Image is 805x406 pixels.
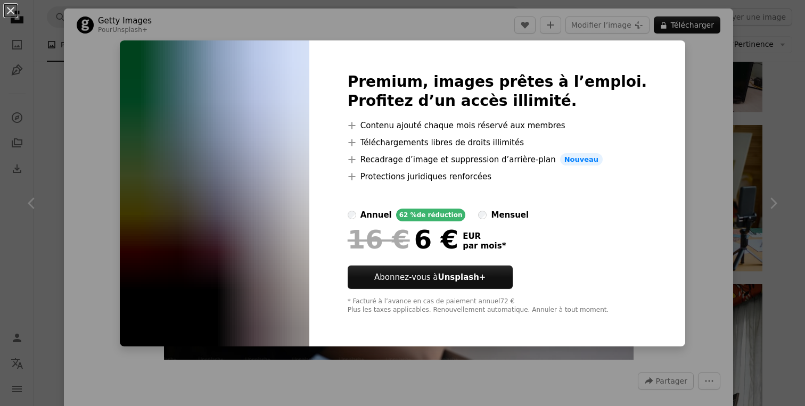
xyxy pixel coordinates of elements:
div: * Facturé à l’avance en cas de paiement annuel 72 € Plus les taxes applicables. Renouvellement au... [348,297,647,314]
h2: Premium, images prêtes à l’emploi. Profitez d’un accès illimité. [348,72,647,111]
span: par mois * [463,241,506,251]
input: mensuel [478,211,487,219]
span: Nouveau [560,153,603,166]
li: Recadrage d’image et suppression d’arrière-plan [348,153,647,166]
span: 16 € [348,226,410,253]
button: Abonnez-vous àUnsplash+ [348,266,513,289]
li: Contenu ajouté chaque mois réservé aux membres [348,119,647,132]
span: EUR [463,231,506,241]
li: Protections juridiques renforcées [348,170,647,183]
div: 6 € [348,226,458,253]
div: annuel [360,209,392,221]
li: Téléchargements libres de droits illimités [348,136,647,149]
input: annuel62 %de réduction [348,211,356,219]
div: mensuel [491,209,529,221]
strong: Unsplash+ [438,272,486,282]
img: premium_photo-1661591179471-0833fec17631 [120,40,309,347]
div: 62 % de réduction [396,209,466,221]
